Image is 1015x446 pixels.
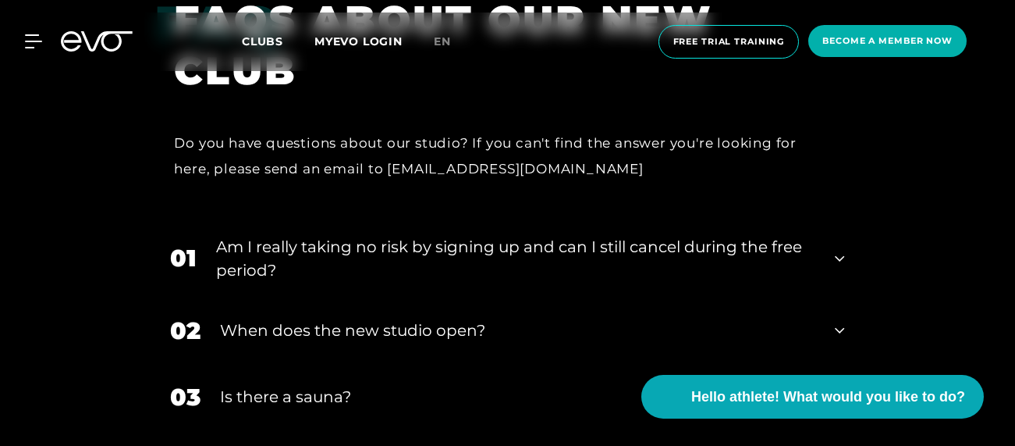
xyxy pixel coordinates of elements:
[434,34,451,48] font: en
[242,34,283,48] font: Clubs
[822,35,953,46] font: Become a member now
[171,316,201,345] font: 02
[691,389,965,405] font: Hello athlete! What would you like to do?
[221,387,352,406] font: Is there a sauna?
[242,34,314,48] a: Clubs
[171,244,197,273] font: 01
[434,33,470,51] a: en
[641,375,984,419] button: Hello athlete! What would you like to do?
[673,36,785,47] font: Free trial training
[804,25,971,59] a: Become a member now
[171,383,201,412] font: 03
[314,34,403,48] a: MYEVO LOGIN
[654,25,804,59] a: Free trial training
[175,135,797,176] font: Do you have questions about our studio? If you can't find the answer you're looking for here, ple...
[217,237,803,280] font: Am I really taking no risk by signing up and can I still cancel during the free period?
[221,321,486,340] font: When does the new studio open?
